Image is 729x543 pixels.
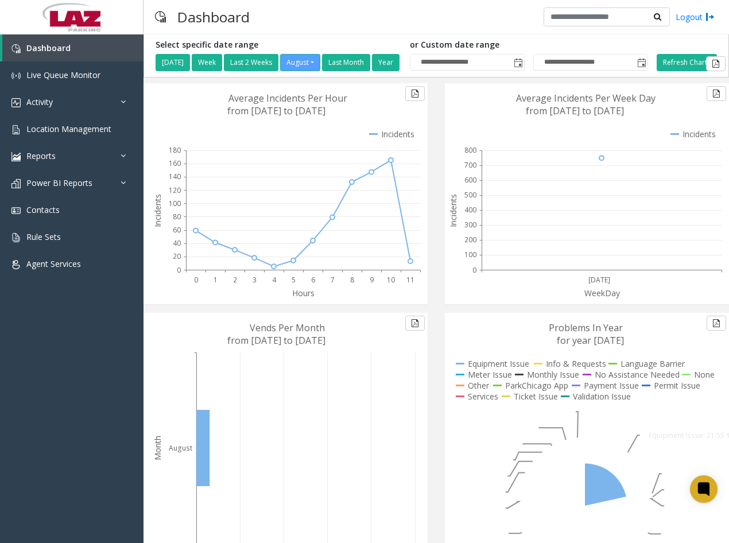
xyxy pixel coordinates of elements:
span: Live Queue Monitor [26,69,100,80]
text: 11 [406,275,414,285]
text: for year [DATE] [557,334,624,347]
button: Last Month [322,54,370,71]
text: Vends Per Month [250,321,325,334]
text: 40 [173,238,181,248]
text: 6 [311,275,315,285]
span: Toggle popup [511,55,524,71]
span: Contacts [26,204,60,215]
img: 'icon' [11,233,21,242]
text: 10 [387,275,395,285]
text: 800 [464,145,476,155]
text: from [DATE] to [DATE] [227,334,325,347]
a: Dashboard [2,34,144,61]
text: Average Incidents Per Hour [228,92,347,104]
span: Dashboard [26,42,71,53]
text: 400 [464,205,476,215]
text: 160 [169,158,181,168]
text: 4 [272,275,277,285]
span: Location Management [26,123,111,134]
text: [DATE] [588,275,610,285]
span: Rule Sets [26,231,61,242]
text: 5 [292,275,296,285]
text: 80 [173,212,181,222]
h5: Select specific date range [156,40,401,50]
text: 200 [464,235,476,245]
img: 'icon' [11,44,21,53]
text: 2 [233,275,237,285]
button: Last 2 Weeks [224,54,278,71]
button: August [280,54,320,71]
button: Export to pdf [707,86,726,101]
text: 100 [464,250,476,259]
text: 1 [214,275,218,285]
text: Incidents [152,194,163,227]
span: Toggle popup [635,55,647,71]
text: 20 [173,251,181,261]
button: Year [372,54,400,71]
button: Export to pdf [706,56,726,71]
text: 60 [173,225,181,235]
span: Power BI Reports [26,177,92,188]
text: WeekDay [584,288,621,298]
img: 'icon' [11,206,21,215]
button: [DATE] [156,54,190,71]
img: 'icon' [11,260,21,269]
span: Activity [26,96,53,107]
text: from [DATE] to [DATE] [526,104,624,117]
span: Reports [26,150,56,161]
text: 7 [331,275,335,285]
img: 'icon' [11,71,21,80]
text: 0 [472,265,476,275]
button: Export to pdf [405,86,425,101]
text: 600 [464,175,476,185]
a: Logout [676,11,715,23]
img: 'icon' [11,98,21,107]
img: pageIcon [155,3,166,31]
h3: Dashboard [172,3,255,31]
text: 3 [253,275,257,285]
text: from [DATE] to [DATE] [227,104,325,117]
img: 'icon' [11,125,21,134]
text: 0 [194,275,198,285]
text: 700 [464,160,476,170]
text: Month [152,436,163,460]
text: 0 [177,265,181,275]
text: 9 [370,275,374,285]
img: 'icon' [11,179,21,188]
text: Incidents [448,194,459,227]
span: Agent Services [26,258,81,269]
text: 140 [169,172,181,181]
text: Problems In Year [549,321,623,334]
text: Average Incidents Per Week Day [516,92,656,104]
text: 8 [350,275,354,285]
text: Hours [292,288,315,298]
button: Export to pdf [405,316,425,331]
text: 180 [169,145,181,155]
img: 'icon' [11,152,21,161]
text: 120 [169,185,181,195]
text: 300 [464,220,476,230]
text: 100 [169,199,181,208]
button: Week [192,54,222,71]
text: 500 [464,190,476,200]
h5: or Custom date range [410,40,648,50]
img: logout [705,11,715,23]
button: Refresh Charts [657,54,717,71]
text: August [169,443,192,453]
button: Export to pdf [707,316,726,331]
